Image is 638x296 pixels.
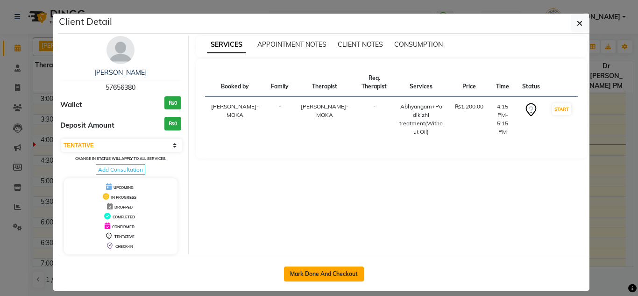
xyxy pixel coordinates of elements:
[517,68,546,97] th: Status
[94,68,147,77] a: [PERSON_NAME]
[113,215,135,219] span: COMPLETED
[115,244,133,249] span: CHECK-IN
[552,103,571,115] button: START
[355,68,393,97] th: Req. Therapist
[164,96,181,110] h3: ₨0
[207,36,246,53] span: SERVICES
[301,103,348,118] span: [PERSON_NAME]-MOKA
[284,267,364,282] button: Mark Done And Checkout
[489,68,517,97] th: Time
[164,117,181,130] h3: ₨0
[265,97,294,142] td: -
[205,68,266,97] th: Booked by
[60,100,82,110] span: Wallet
[338,40,383,49] span: CLIENT NOTES
[294,68,355,97] th: Therapist
[113,185,134,190] span: UPCOMING
[112,224,135,229] span: CONFIRMED
[96,164,145,175] span: Add Consultation
[106,83,135,92] span: 57656380
[355,97,393,142] td: -
[257,40,326,49] span: APPOINTMENT NOTES
[399,102,444,136] div: Abhyangam+Podikizhi treatment(Without Oil)
[455,102,483,111] div: ₨1,200.00
[265,68,294,97] th: Family
[114,205,133,209] span: DROPPED
[393,68,449,97] th: Services
[75,156,166,161] small: Change in status will apply to all services.
[449,68,489,97] th: Price
[394,40,443,49] span: CONSUMPTION
[111,195,136,200] span: IN PROGRESS
[59,14,112,29] h5: Client Detail
[489,97,517,142] td: 4:15 PM-5:15 PM
[60,120,114,131] span: Deposit Amount
[205,97,266,142] td: [PERSON_NAME]-MOKA
[106,36,135,64] img: avatar
[114,234,135,239] span: TENTATIVE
